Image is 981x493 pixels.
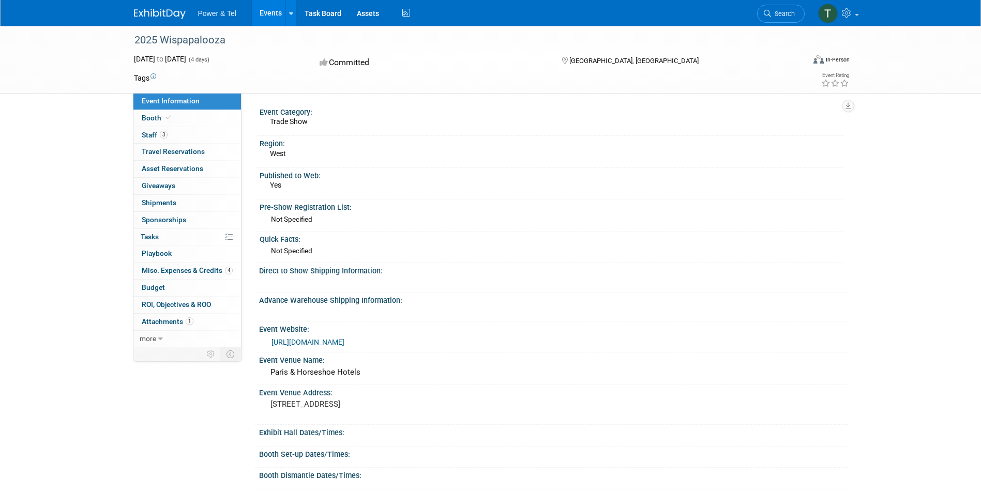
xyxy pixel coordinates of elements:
[259,352,848,365] div: Event Venue Name:
[133,280,241,296] a: Budget
[270,149,286,158] span: West
[142,283,165,291] span: Budget
[133,229,241,245] a: Tasks
[818,4,838,23] img: Tiffany Tilghman
[260,136,843,149] div: Region:
[142,317,193,326] span: Attachments
[259,292,848,305] div: Advance Warehouse Shipping Information:
[260,199,843,212] div: Pre-Show Registration List:
[133,178,241,194] a: Giveaways
[186,317,193,325] span: 1
[198,9,236,18] span: Power & Tel
[259,385,848,398] div: Event Venue Address:
[133,297,241,313] a: ROI, Objectives & ROO
[259,468,848,481] div: Booth Dismantle Dates/Times:
[142,114,173,122] span: Booth
[271,246,839,256] div: Not Specified
[259,321,848,334] div: Event Website:
[134,55,186,63] span: [DATE] [DATE]
[220,347,241,361] td: Toggle Event Tabs
[142,164,203,173] span: Asset Reservations
[142,97,200,105] span: Event Information
[133,245,241,262] a: Playbook
[757,5,805,23] a: Search
[134,9,186,19] img: ExhibitDay
[813,55,824,64] img: Format-Inperson.png
[142,266,233,274] span: Misc. Expenses & Credits
[155,55,165,63] span: to
[142,215,186,224] span: Sponsorships
[133,212,241,228] a: Sponsorships
[133,314,241,330] a: Attachments1
[133,331,241,347] a: more
[134,73,156,83] td: Tags
[133,144,241,160] a: Travel Reservations
[133,263,241,279] a: Misc. Expenses & Credits4
[131,31,789,50] div: 2025 Wispapalooza
[271,214,839,224] div: Not Specified
[270,181,281,189] span: Yes
[188,56,209,63] span: (4 days)
[140,334,156,343] span: more
[133,127,241,144] a: Staff3
[160,131,168,138] span: 3
[270,117,308,126] span: Trade Show
[202,347,220,361] td: Personalize Event Tab Strip
[133,93,241,110] a: Event Information
[142,300,211,309] span: ROI, Objectives & ROO
[142,198,176,207] span: Shipments
[260,232,843,244] div: Quick Facts:
[259,446,848,459] div: Booth Set-up Dates/Times:
[141,233,159,241] span: Tasks
[142,131,168,139] span: Staff
[825,56,850,64] div: In-Person
[270,399,493,409] pre: [STREET_ADDRESS]
[771,10,795,18] span: Search
[259,425,848,438] div: Exhibit Hall Dates/Times:
[133,161,241,177] a: Asset Reservations
[142,147,205,156] span: Travel Reservations
[259,263,848,276] div: Direct to Show Shipping Information:
[821,73,849,78] div: Event Rating
[569,57,699,65] span: [GEOGRAPHIC_DATA], [GEOGRAPHIC_DATA]
[267,364,840,380] div: Paris & Horseshoe Hotels
[142,249,172,257] span: Playbook
[260,104,843,117] div: Event Category:
[166,115,171,120] i: Booth reservation complete
[133,195,241,211] a: Shipments
[744,54,850,69] div: Event Format
[142,181,175,190] span: Giveaways
[260,168,843,181] div: Published to Web:
[271,338,344,346] a: [URL][DOMAIN_NAME]
[316,54,545,72] div: Committed
[225,267,233,274] span: 4
[133,110,241,127] a: Booth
